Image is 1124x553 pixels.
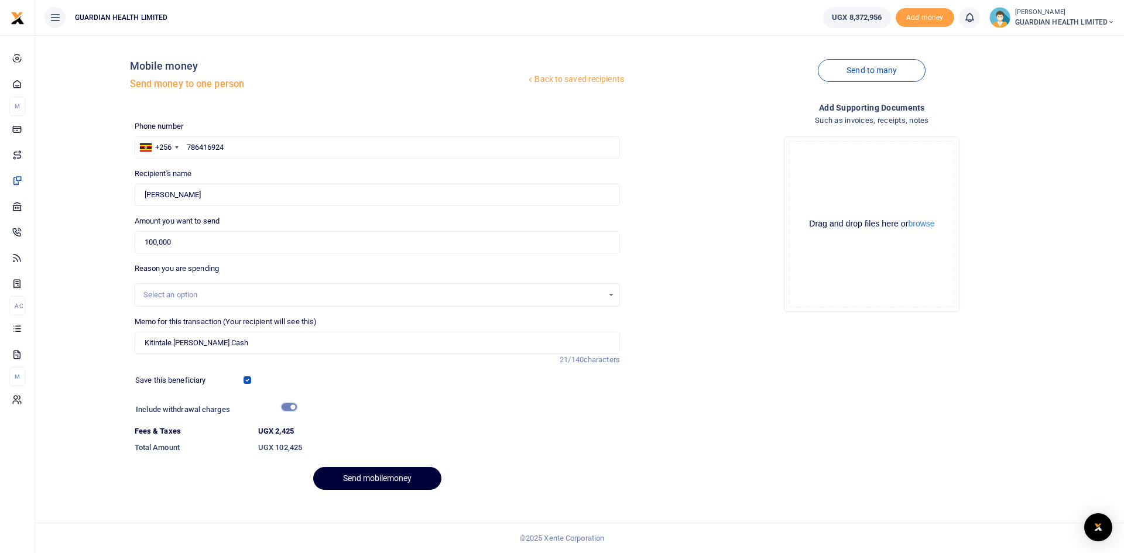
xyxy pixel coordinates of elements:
[135,332,620,354] input: Enter extra information
[818,7,895,28] li: Wallet ballance
[1084,513,1112,541] div: Open Intercom Messenger
[9,97,25,116] li: M
[989,7,1115,28] a: profile-user [PERSON_NAME] GUARDIAN HEALTH LIMITED
[135,263,219,274] label: Reason you are spending
[818,59,926,82] a: Send to many
[560,355,584,364] span: 21/140
[155,142,172,153] div: +256
[896,8,954,28] span: Add money
[135,168,192,180] label: Recipient's name
[832,12,882,23] span: UGX 8,372,956
[135,375,205,386] label: Save this beneficiary
[135,137,182,158] div: Uganda: +256
[11,13,25,22] a: logo-small logo-large logo-large
[130,60,526,73] h4: Mobile money
[135,443,249,452] h6: Total Amount
[989,7,1010,28] img: profile-user
[629,114,1115,127] h4: Such as invoices, receipts, notes
[1015,17,1115,28] span: GUARDIAN HEALTH LIMITED
[9,296,25,315] li: Ac
[135,121,183,132] label: Phone number
[823,7,890,28] a: UGX 8,372,956
[789,218,954,229] div: Drag and drop files here or
[1015,8,1115,18] small: [PERSON_NAME]
[908,219,934,228] button: browse
[135,215,220,227] label: Amount you want to send
[130,78,526,90] h5: Send money to one person
[896,8,954,28] li: Toup your wallet
[896,12,954,21] a: Add money
[136,405,291,414] h6: Include withdrawal charges
[70,12,172,23] span: GUARDIAN HEALTH LIMITED
[130,425,253,437] dt: Fees & Taxes
[258,425,294,437] label: UGX 2,425
[9,367,25,386] li: M
[526,69,625,90] a: Back to saved recipients
[135,231,620,253] input: UGX
[629,101,1115,114] h4: Add supporting Documents
[135,136,620,159] input: Enter phone number
[313,467,441,490] button: Send mobilemoney
[135,316,317,328] label: Memo for this transaction (Your recipient will see this)
[258,443,620,452] h6: UGX 102,425
[784,136,959,312] div: File Uploader
[135,184,620,206] input: Loading name...
[143,289,603,301] div: Select an option
[584,355,620,364] span: characters
[11,11,25,25] img: logo-small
